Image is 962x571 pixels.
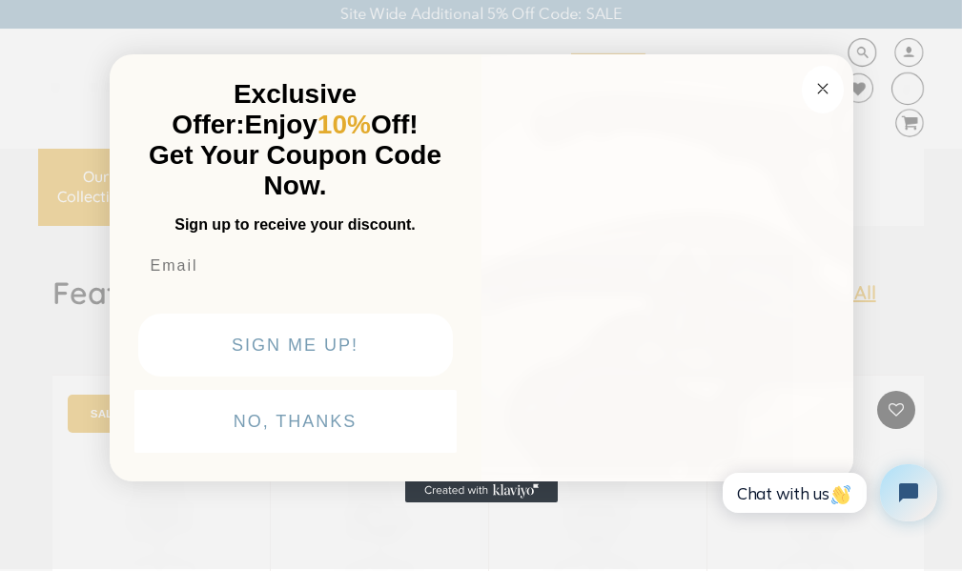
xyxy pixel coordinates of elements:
[134,247,457,285] input: Email
[174,216,415,233] span: Sign up to receive your discount.
[317,110,371,139] span: 10%
[149,140,441,200] span: Get Your Coupon Code Now.
[134,296,457,297] img: underline
[172,79,357,139] span: Exclusive Offer:
[802,66,844,113] button: Close dialog
[134,390,457,453] button: NO, THANKS
[481,51,853,478] img: 92d77583-a095-41f6-84e7-858462e0427a.jpeg
[702,448,953,538] iframe: Tidio Chat
[138,314,453,377] button: SIGN ME UP!
[245,110,419,139] span: Enjoy Off!
[405,479,558,502] a: Created with Klaviyo - opens in a new tab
